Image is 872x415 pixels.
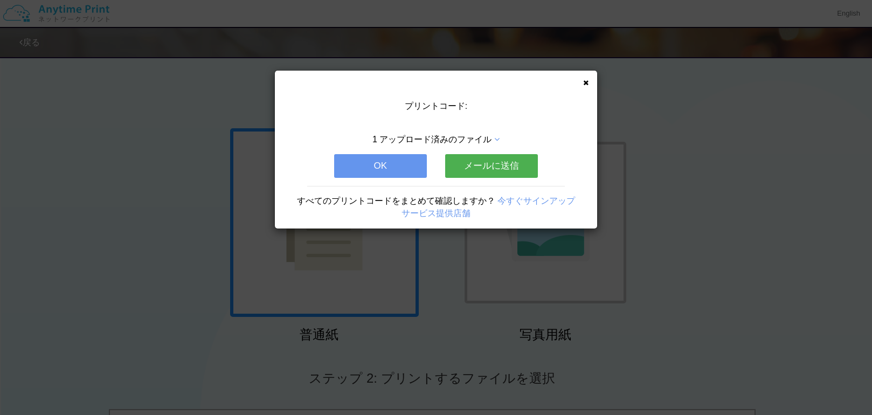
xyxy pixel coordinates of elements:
[445,154,538,178] button: メールに送信
[405,101,467,110] span: プリントコード:
[297,196,495,205] span: すべてのプリントコードをまとめて確認しますか？
[334,154,427,178] button: OK
[372,135,492,144] span: 1 アップロード済みのファイル
[402,209,470,218] a: サービス提供店舗
[497,196,575,205] a: 今すぐサインアップ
